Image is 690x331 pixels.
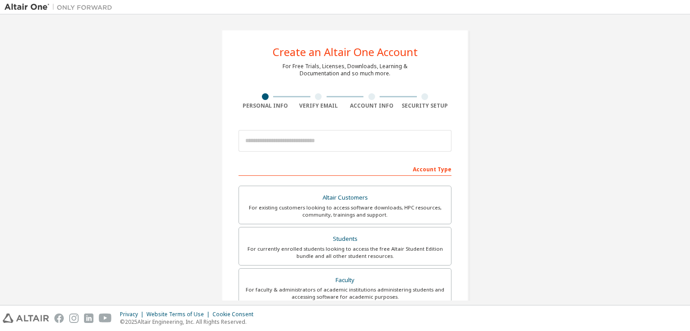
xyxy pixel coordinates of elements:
[244,204,446,218] div: For existing customers looking to access software downloads, HPC resources, community, trainings ...
[244,245,446,260] div: For currently enrolled students looking to access the free Altair Student Edition bundle and all ...
[84,314,93,323] img: linkedin.svg
[120,311,146,318] div: Privacy
[54,314,64,323] img: facebook.svg
[283,63,407,77] div: For Free Trials, Licenses, Downloads, Learning & Documentation and so much more.
[99,314,112,323] img: youtube.svg
[244,286,446,301] div: For faculty & administrators of academic institutions administering students and accessing softwa...
[4,3,117,12] img: Altair One
[273,47,418,57] div: Create an Altair One Account
[345,102,398,109] div: Account Info
[244,192,446,204] div: Altair Customers
[398,102,452,109] div: Security Setup
[239,161,451,176] div: Account Type
[3,314,49,323] img: altair_logo.svg
[292,102,345,109] div: Verify Email
[69,314,79,323] img: instagram.svg
[146,311,212,318] div: Website Terms of Use
[120,318,259,326] p: © 2025 Altair Engineering, Inc. All Rights Reserved.
[239,102,292,109] div: Personal Info
[212,311,259,318] div: Cookie Consent
[244,233,446,245] div: Students
[244,274,446,287] div: Faculty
